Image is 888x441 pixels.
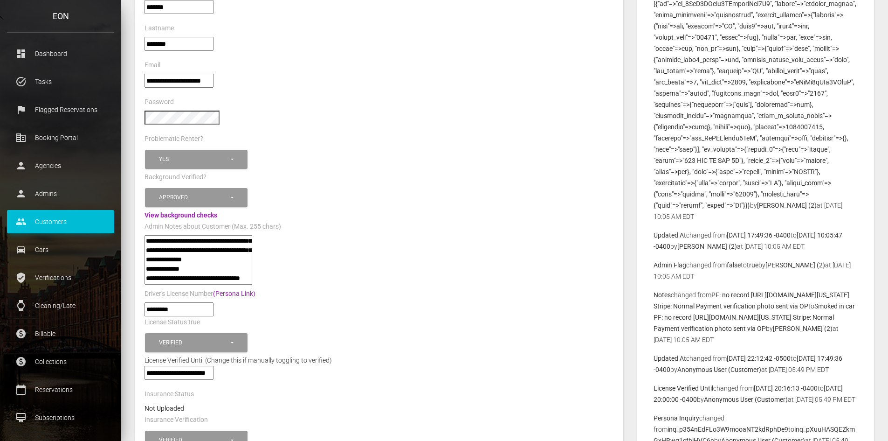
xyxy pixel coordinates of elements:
a: calendar_today Reservations [7,378,114,401]
label: Email [145,61,160,70]
a: person Agencies [7,154,114,177]
a: drive_eta Cars [7,238,114,261]
strong: Not Uploaded [145,405,184,412]
label: License Status true [145,318,200,327]
a: paid Collections [7,350,114,373]
b: Anonymous User (Customer) [704,396,788,403]
b: Updated At [654,231,686,239]
b: [DATE] 17:49:36 -0400 [727,231,791,239]
b: Persona Inquiry [654,414,699,422]
p: Admins [14,187,107,201]
p: Collections [14,355,107,369]
b: [PERSON_NAME] (2) [773,325,833,332]
a: corporate_fare Booking Portal [7,126,114,149]
a: people Customers [7,210,114,233]
b: [DATE] 20:16:13 -0400 [754,385,818,392]
label: Admin Notes about Customer (Max. 255 chars) [145,222,281,231]
p: changed from to by at [DATE] 10:05 AM EDT [654,289,858,345]
b: [DATE] 22:12:42 -0500 [727,355,791,362]
button: Verified [145,333,248,352]
label: Insurance Verification [145,415,208,425]
a: paid Billable [7,322,114,345]
a: flag Flagged Reservations [7,98,114,121]
a: (Persona Link) [213,290,255,297]
p: Subscriptions [14,411,107,425]
b: Updated At [654,355,686,362]
b: false [727,261,741,269]
b: Smoked in car PF: no record [URL][DOMAIN_NAME][US_STATE] Stripe: Normal Payment verification phot... [654,302,855,332]
label: Driver's License Number [145,289,255,299]
label: Lastname [145,24,174,33]
label: Insurance Status [145,390,194,399]
a: person Admins [7,182,114,205]
label: Password [145,98,174,107]
b: [PERSON_NAME] (2) [677,243,737,250]
a: verified_user Verifications [7,266,114,289]
b: Admin Flag [654,261,686,269]
div: License Verified Until (Change this if manually toggling to verified) [138,355,621,366]
b: Anonymous User (Customer) [677,366,761,373]
a: card_membership Subscriptions [7,406,114,429]
a: watch Cleaning/Late [7,294,114,317]
a: View background checks [145,211,217,219]
b: [PERSON_NAME] (2) [765,261,825,269]
p: Cleaning/Late [14,299,107,313]
label: Problematic Renter? [145,134,203,144]
p: changed from to by at [DATE] 10:05 AM EDT [654,259,858,282]
p: Flagged Reservations [14,103,107,117]
p: Verifications [14,271,107,285]
b: [PERSON_NAME] (2) [757,202,817,209]
button: Approved [145,188,248,207]
b: PF: no record [URL][DOMAIN_NAME][US_STATE] Stripe: Normal Payment verification photo sent via OP [654,291,849,310]
div: Approved [159,194,229,202]
p: Cars [14,243,107,257]
b: true [747,261,758,269]
b: License Verified Until [654,385,713,392]
button: Yes [145,150,248,169]
b: Notes [654,291,671,299]
p: Dashboard [14,47,107,61]
div: Verified [159,339,229,347]
p: changed from to by at [DATE] 10:05 AM EDT [654,230,858,252]
p: changed from to by at [DATE] 05:49 PM EDT [654,353,858,375]
p: changed from to by at [DATE] 05:49 PM EDT [654,383,858,405]
div: Yes [159,155,229,163]
b: inq_p354nEdFLo3W9mooaNT2kdRphDe9 [668,426,788,433]
label: Background Verified? [145,173,207,182]
p: Customers [14,215,107,229]
p: Tasks [14,75,107,89]
p: Booking Portal [14,131,107,145]
p: Reservations [14,383,107,397]
a: dashboard Dashboard [7,42,114,65]
p: Agencies [14,159,107,173]
p: Billable [14,327,107,341]
a: task_alt Tasks [7,70,114,93]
